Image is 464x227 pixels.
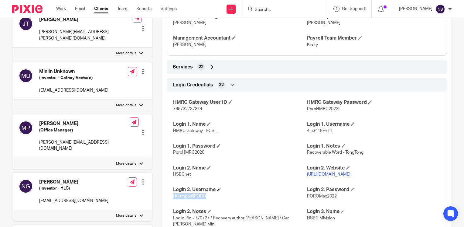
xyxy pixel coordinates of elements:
[173,208,307,215] h4: Login 2. Notes
[307,129,332,133] span: 4.53419E+11
[39,198,108,204] p: [EMAIL_ADDRESS][DOMAIN_NAME]
[75,6,85,12] a: Email
[19,16,33,31] img: svg%3E
[39,29,133,41] p: [PERSON_NAME][EMAIL_ADDRESS][PERSON_NAME][DOMAIN_NAME]
[19,68,33,83] img: svg%3E
[435,4,445,14] img: svg%3E
[342,7,365,11] span: Get Support
[39,75,108,81] h5: (Investor - Cathay Venture)
[199,64,203,70] span: 22
[173,99,307,106] h4: HMRC Gateway User ID
[173,216,289,226] span: Log in Pin - 770727 / Recovery author [PERSON_NAME] / Car [PERSON_NAME] Mini
[173,194,206,198] span: HCampbellPORO
[307,208,441,215] h4: Login 3. Name
[307,107,339,111] span: PoroHMRC2022!
[307,143,441,149] h4: Login 1. Notes
[307,194,337,198] span: POROMax2022
[307,187,441,193] h4: Login 2. Password
[39,120,130,127] h4: [PERSON_NAME]
[307,150,363,155] span: Recoverable Word - TongTong
[173,172,191,176] span: HSBCnet
[116,161,136,166] p: More details
[173,107,202,111] span: 765732737314
[39,179,108,185] h4: [PERSON_NAME]
[116,51,136,56] p: More details
[307,172,350,176] a: [URL][DOMAIN_NAME]
[173,150,204,155] span: PoroHMRC2020
[307,99,441,106] h4: HMRC Gateway Password
[254,7,309,13] input: Search
[173,187,307,193] h4: Login 2. Username
[173,64,193,70] span: Services
[173,35,307,41] h4: Management Accountant
[307,165,441,171] h4: Login 2. Website
[307,35,441,41] h4: Payroll Team Member
[56,6,66,12] a: Work
[173,143,307,149] h4: Login 1. Password
[307,43,318,47] span: Kirsty
[307,121,441,127] h4: Login 1. Username
[117,6,127,12] a: Team
[173,82,213,88] span: Login Credentials
[173,121,307,127] h4: Login 1. Name
[116,103,136,108] p: More details
[173,165,307,171] h4: Login 2. Name
[116,213,136,218] p: More details
[39,139,130,152] p: [PERSON_NAME][EMAIL_ADDRESS][DOMAIN_NAME]
[39,68,108,75] h4: Minlin Unknown
[161,6,177,12] a: Settings
[39,127,130,133] h5: (Office Manager)
[94,6,108,12] a: Clients
[399,6,432,12] p: [PERSON_NAME]
[136,6,152,12] a: Reports
[39,87,108,93] p: [EMAIL_ADDRESS][DOMAIN_NAME]
[39,16,133,23] h4: [PERSON_NAME]
[219,82,224,88] span: 22
[19,179,33,194] img: svg%3E
[173,129,217,133] span: HMRC Gateway - ECSL
[173,43,206,47] span: [PERSON_NAME]
[307,216,335,220] span: HSBC Mivision
[307,21,340,25] span: [PERSON_NAME]
[12,5,43,13] img: Pixie
[19,120,33,135] img: svg%3E
[173,21,206,25] span: [PERSON_NAME]
[39,185,108,191] h5: (Investor - HLC)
